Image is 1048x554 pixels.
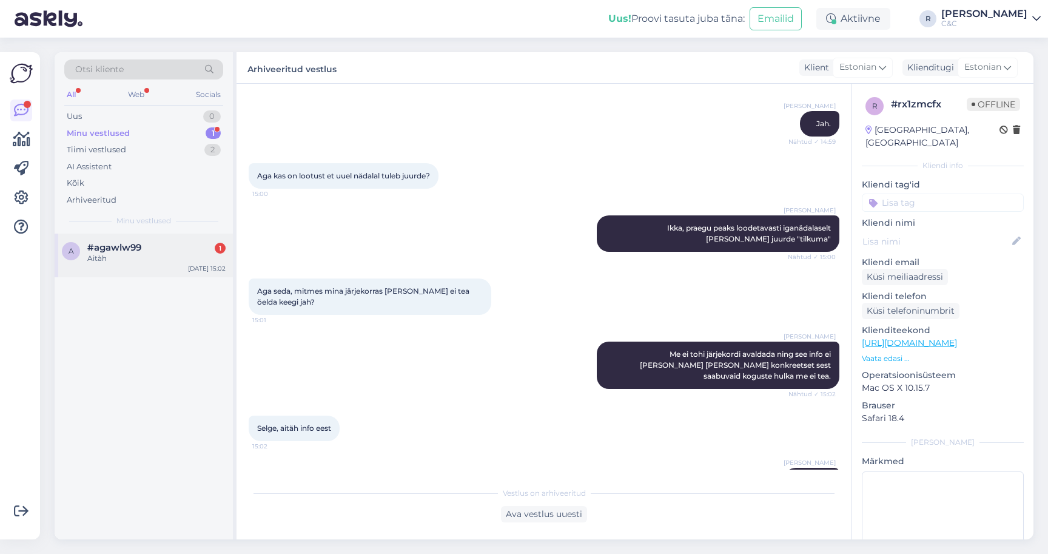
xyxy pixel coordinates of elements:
[862,160,1024,171] div: Kliendi info
[75,63,124,76] span: Otsi kliente
[862,399,1024,412] p: Brauser
[862,382,1024,394] p: Mac OS X 10.15.7
[203,110,221,123] div: 0
[87,242,141,253] span: #agawlw99
[862,290,1024,303] p: Kliendi telefon
[891,97,967,112] div: # rx1zmcfx
[839,61,876,74] span: Estonian
[188,264,226,273] div: [DATE] 15:02
[252,316,298,325] span: 15:01
[116,215,171,226] span: Minu vestlused
[252,442,298,451] span: 15:02
[941,19,1027,29] div: C&C
[788,252,836,262] span: Nähtud ✓ 15:00
[862,217,1024,229] p: Kliendi nimi
[862,194,1024,212] input: Lisa tag
[862,235,1010,248] input: Lisa nimi
[872,101,878,110] span: r
[862,337,957,348] a: [URL][DOMAIN_NAME]
[608,12,745,26] div: Proovi tasuta juba täna:
[816,119,831,128] span: Jah.
[964,61,1001,74] span: Estonian
[919,10,936,27] div: R
[67,144,126,156] div: Tiimi vestlused
[862,369,1024,382] p: Operatsioonisüsteem
[941,9,1027,19] div: [PERSON_NAME]
[862,256,1024,269] p: Kliendi email
[967,98,1020,111] span: Offline
[67,194,116,206] div: Arhiveeritud
[252,189,298,198] span: 15:00
[816,8,890,30] div: Aktiivne
[784,206,836,215] span: [PERSON_NAME]
[862,269,948,285] div: Küsi meiliaadressi
[67,127,130,140] div: Minu vestlused
[608,13,631,24] b: Uus!
[67,161,112,173] div: AI Assistent
[257,424,331,433] span: Selge, aitäh info eest
[640,350,833,380] span: Me ei tohi järjekordi avaldada ning see info ei [PERSON_NAME] [PERSON_NAME] konkreetset sest saab...
[193,87,223,103] div: Socials
[862,412,1024,425] p: Safari 18.4
[126,87,147,103] div: Web
[257,286,471,306] span: Aga seda, mitmes mina järjekorras [PERSON_NAME] ei tea öelda keegi jah?
[215,243,226,254] div: 1
[750,7,802,30] button: Emailid
[784,101,836,110] span: [PERSON_NAME]
[64,87,78,103] div: All
[784,332,836,341] span: [PERSON_NAME]
[10,62,33,85] img: Askly Logo
[902,61,954,74] div: Klienditugi
[941,9,1041,29] a: [PERSON_NAME]C&C
[865,124,999,149] div: [GEOGRAPHIC_DATA], [GEOGRAPHIC_DATA]
[862,303,959,319] div: Küsi telefoninumbrit
[67,177,84,189] div: Kõik
[788,390,836,399] span: Nähtud ✓ 15:02
[503,488,586,499] span: Vestlus on arhiveeritud
[862,324,1024,337] p: Klienditeekond
[784,458,836,467] span: [PERSON_NAME]
[862,455,1024,468] p: Märkmed
[257,171,430,180] span: Aga kas on lootust et uuel nädalal tuleb juurde?
[799,61,829,74] div: Klient
[862,178,1024,191] p: Kliendi tag'id
[862,353,1024,364] p: Vaata edasi ...
[87,253,226,264] div: Aitàh
[69,246,74,255] span: a
[67,110,82,123] div: Uus
[862,437,1024,448] div: [PERSON_NAME]
[247,59,337,76] label: Arhiveeritud vestlus
[206,127,221,140] div: 1
[501,506,587,522] div: Ava vestlus uuesti
[204,144,221,156] div: 2
[667,223,833,243] span: Ikka, praegu peaks loodetavasti iganädalaselt [PERSON_NAME] juurde "tilkuma"
[788,137,836,146] span: Nähtud ✓ 14:59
